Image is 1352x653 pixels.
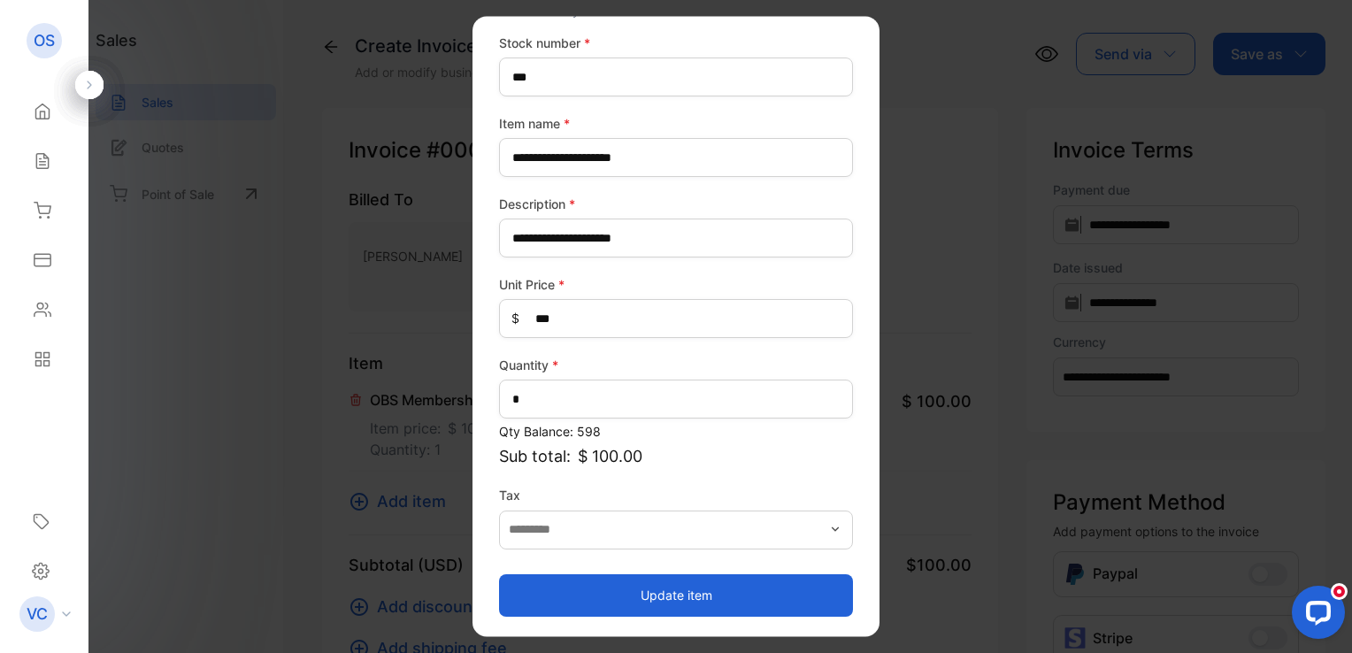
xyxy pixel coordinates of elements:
label: Item name [499,114,853,133]
label: Stock number [499,34,853,52]
label: Description [499,195,853,213]
span: $ 100.00 [578,444,642,468]
span: $ [511,310,519,328]
label: Tax [499,486,853,504]
p: VC [27,603,48,626]
p: Qty Balance: 598 [499,422,853,441]
label: Quantity [499,356,853,374]
iframe: LiveChat chat widget [1278,579,1352,653]
button: Update item [499,574,853,617]
p: OS [34,29,55,52]
label: Unit Price [499,275,853,294]
p: Sub total: [499,444,853,468]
